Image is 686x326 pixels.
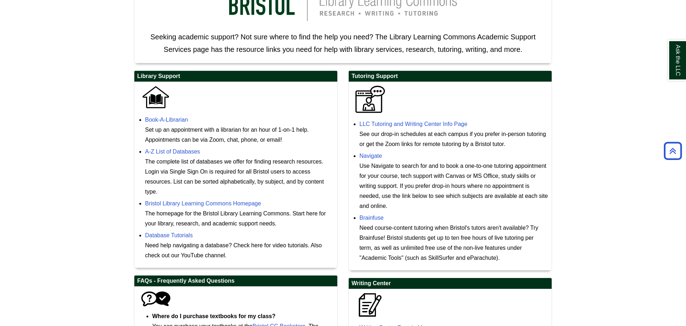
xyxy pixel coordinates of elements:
div: Set up an appointment with a librarian for an hour of 1-on-1 help. Appointments can be via Zoom, ... [145,125,334,145]
a: Back to Top [661,146,684,156]
a: Brainfuse [359,215,384,221]
div: The complete list of databases we offer for finding research resources. Login via Single Sign On ... [145,157,334,197]
div: Use Navigate to search for and to book a one-to-one tutoring appointment for your course, tech su... [359,161,548,211]
a: Book-A-Librarian [145,117,188,123]
h2: Library Support [134,71,337,82]
div: Need course-content tutoring when Bristol's tutors aren't available? Try Brainfuse! Bristol stude... [359,223,548,263]
a: A-Z List of Databases [145,149,200,155]
h2: Tutoring Support [349,71,552,82]
div: The homepage for the Bristol Library Learning Commons. Start here for your library, research, and... [145,209,334,229]
a: Navigate [359,153,382,159]
a: LLC Tutoring and Writing Center Info Page [359,121,467,127]
strong: Where do I purchase textbooks for my class? [152,313,275,319]
a: Database Tutorials [145,232,193,238]
div: See our drop-in schedules at each campus if you prefer in-person tutoring or get the Zoom links f... [359,129,548,149]
span: Seeking academic support? Not sure where to find the help you need? The Library Learning Commons ... [150,33,536,53]
div: Need help navigating a database? Check here for video tutorials. Also check out our YouTube channel. [145,240,334,261]
h2: FAQs - Frequently Asked Questions [134,276,337,287]
a: Bristol Library Learning Commons Homepage [145,200,261,206]
h2: Writing Center [349,278,552,289]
